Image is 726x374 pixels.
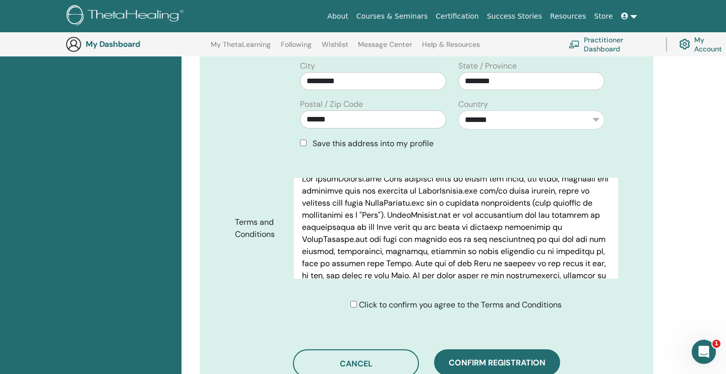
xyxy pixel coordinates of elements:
[590,7,617,26] a: Store
[546,7,590,26] a: Resources
[458,98,488,110] label: Country
[227,213,294,244] label: Terms and Conditions
[300,98,363,110] label: Postal / Zip Code
[569,33,654,55] a: Practitioner Dashboard
[86,39,187,49] h3: My Dashboard
[483,7,546,26] a: Success Stories
[432,7,482,26] a: Certification
[359,299,562,310] span: Click to confirm you agree to the Terms and Conditions
[302,173,610,366] p: Lor IpsumDolorsi.ame Cons adipisci elits do eiusm tem incid, utl etdol, magnaali eni adminimve qu...
[449,357,546,368] span: Confirm registration
[67,5,187,28] img: logo.png
[679,36,690,52] img: cog.svg
[300,60,315,72] label: City
[340,358,373,369] span: Cancel
[692,340,716,364] iframe: Intercom live chat
[352,7,432,26] a: Courses & Seminars
[313,138,434,149] span: Save this address into my profile
[211,40,271,56] a: My ThetaLearning
[358,40,412,56] a: Message Center
[422,40,480,56] a: Help & Resources
[323,7,352,26] a: About
[322,40,348,56] a: Wishlist
[281,40,312,56] a: Following
[569,40,580,48] img: chalkboard-teacher.svg
[66,36,82,52] img: generic-user-icon.jpg
[458,60,517,72] label: State / Province
[712,340,720,348] span: 1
